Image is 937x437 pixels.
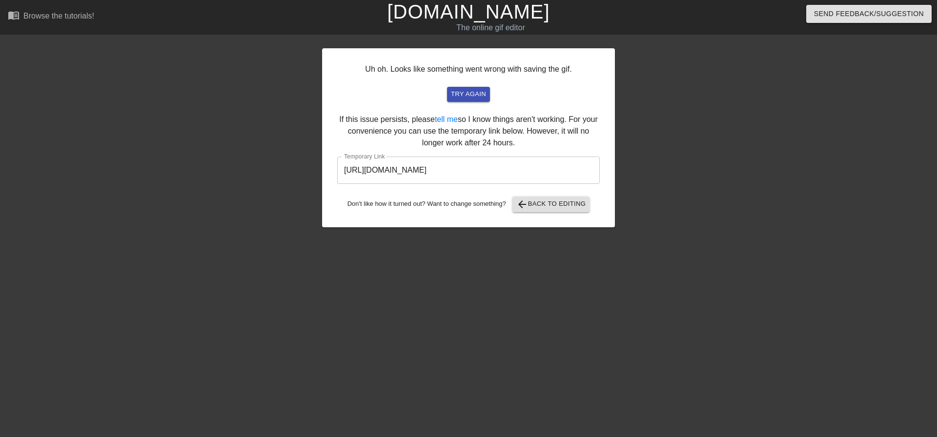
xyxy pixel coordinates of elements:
[516,199,586,210] span: Back to Editing
[322,48,615,227] div: Uh oh. Looks like something went wrong with saving the gif. If this issue persists, please so I k...
[337,197,600,212] div: Don't like how it turned out? Want to change something?
[516,199,528,210] span: arrow_back
[8,9,20,21] span: menu_book
[451,89,486,100] span: try again
[814,8,924,20] span: Send Feedback/Suggestion
[23,12,94,20] div: Browse the tutorials!
[512,197,590,212] button: Back to Editing
[435,115,458,123] a: tell me
[447,87,490,102] button: try again
[317,22,664,34] div: The online gif editor
[387,1,550,22] a: [DOMAIN_NAME]
[806,5,932,23] button: Send Feedback/Suggestion
[8,9,94,24] a: Browse the tutorials!
[337,157,600,184] input: bare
